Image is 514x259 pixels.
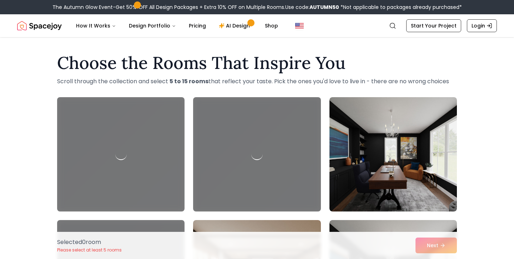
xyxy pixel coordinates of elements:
[52,4,462,11] div: The Autumn Glow Event-Get 50% OFF All Design Packages + Extra 10% OFF on Multiple Rooms.
[70,19,284,33] nav: Main
[17,19,62,33] img: Spacejoy Logo
[467,19,497,32] a: Login
[170,77,208,85] strong: 5 to 15 rooms
[123,19,182,33] button: Design Portfolio
[309,4,339,11] b: AUTUMN50
[295,21,304,30] img: United States
[57,247,122,253] p: Please select at least 5 rooms
[183,19,212,33] a: Pricing
[329,97,457,211] img: Room room-3
[259,19,284,33] a: Shop
[57,238,122,246] p: Selected 0 room
[406,19,461,32] a: Start Your Project
[57,77,457,86] p: Scroll through the collection and select that reflect your taste. Pick the ones you'd love to liv...
[17,19,62,33] a: Spacejoy
[17,14,497,37] nav: Global
[70,19,122,33] button: How It Works
[57,54,457,71] h1: Choose the Rooms That Inspire You
[213,19,258,33] a: AI Design
[285,4,339,11] span: Use code:
[339,4,462,11] span: *Not applicable to packages already purchased*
